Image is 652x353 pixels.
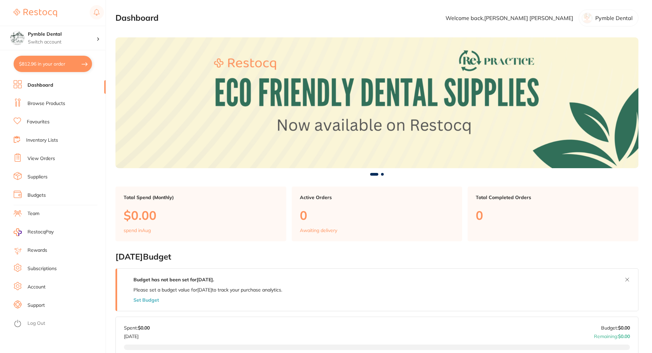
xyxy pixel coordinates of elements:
a: View Orders [28,155,55,162]
p: Welcome back, [PERSON_NAME] [PERSON_NAME] [446,15,573,21]
a: Active Orders0Awaiting delivery [292,187,463,242]
h2: Dashboard [115,13,159,23]
p: 0 [300,208,454,222]
span: RestocqPay [28,229,54,235]
h2: [DATE] Budget [115,252,638,262]
a: Account [28,284,46,290]
p: 0 [476,208,630,222]
p: Switch account [28,39,96,46]
a: Restocq Logo [14,5,57,21]
p: [DATE] [124,331,150,339]
p: $0.00 [124,208,278,222]
a: Browse Products [28,100,65,107]
a: Total Completed Orders0 [468,187,638,242]
button: $812.96 in your order [14,56,92,72]
img: Restocq Logo [14,9,57,17]
p: Remaining: [594,331,630,339]
a: Team [28,210,39,217]
a: RestocqPay [14,228,54,236]
strong: $0.00 [138,325,150,331]
p: spend in Aug [124,228,151,233]
p: Total Completed Orders [476,195,630,200]
a: Favourites [27,119,50,125]
a: Dashboard [28,82,53,89]
h4: Pymble Dental [28,31,96,38]
a: Subscriptions [28,265,57,272]
a: Suppliers [28,174,48,180]
p: Awaiting delivery [300,228,337,233]
img: Dashboard [115,37,638,168]
img: Pymble Dental [11,31,24,45]
p: Total Spend (Monthly) [124,195,278,200]
strong: $0.00 [618,325,630,331]
a: Support [28,302,45,309]
p: Pymble Dental [595,15,633,21]
p: Please set a budget value for [DATE] to track your purchase analytics. [133,287,282,293]
strong: Budget has not been set for [DATE] . [133,277,214,283]
p: Spent: [124,325,150,331]
p: Budget: [601,325,630,331]
button: Set Budget [133,297,159,303]
a: Inventory Lists [26,137,58,144]
a: Budgets [28,192,46,199]
button: Log Out [14,318,104,329]
a: Log Out [28,320,45,327]
a: Rewards [28,247,47,254]
p: Active Orders [300,195,454,200]
img: RestocqPay [14,228,22,236]
a: Total Spend (Monthly)$0.00spend inAug [115,187,286,242]
strong: $0.00 [618,333,630,339]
